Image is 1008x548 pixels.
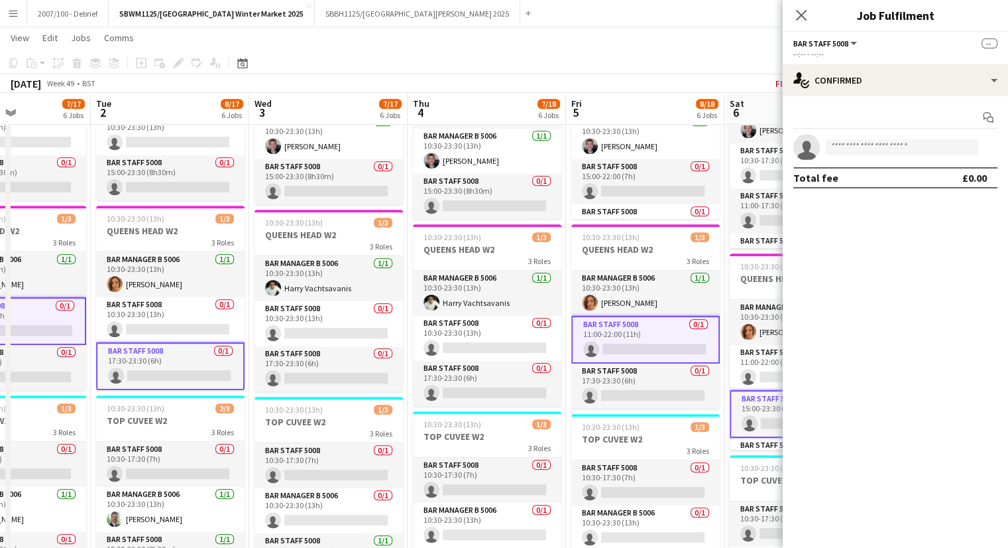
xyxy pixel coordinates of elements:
button: Fix 8 errors [770,75,834,92]
div: Confirmed [783,64,1008,96]
div: [DATE] [11,77,41,90]
span: -- [981,38,997,48]
h3: Job Fulfilment [783,7,1008,24]
span: Edit [42,32,58,44]
button: SBBH1125/[GEOGRAPHIC_DATA][PERSON_NAME] 2025 [315,1,520,27]
a: View [5,29,34,46]
button: 2007/100 - Debrief [27,1,109,27]
span: Bar Staff 5008 [793,38,848,48]
div: Total fee [793,171,838,184]
div: --:-- - --:-- [793,49,997,59]
span: Week 49 [44,78,77,88]
button: Bar Staff 5008 [793,38,859,48]
span: View [11,32,29,44]
a: Edit [37,29,63,46]
div: £0.00 [962,171,987,184]
a: Jobs [66,29,96,46]
span: Jobs [71,32,91,44]
a: Comms [99,29,139,46]
button: SBWM1125/[GEOGRAPHIC_DATA] Winter Market 2025 [109,1,315,27]
span: Comms [104,32,134,44]
div: BST [82,78,95,88]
